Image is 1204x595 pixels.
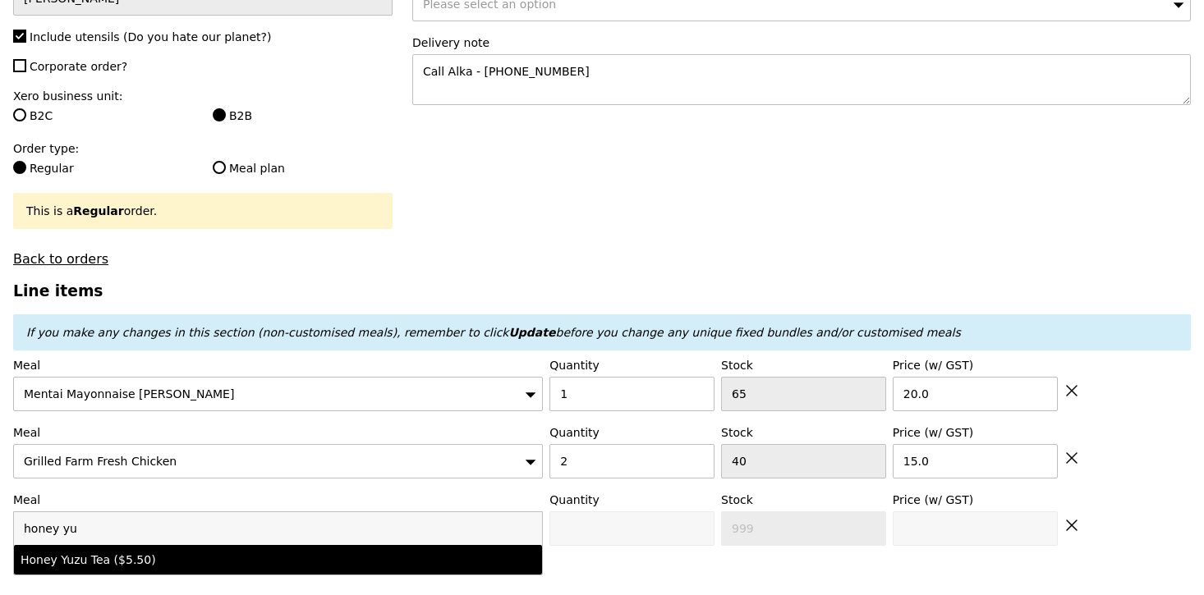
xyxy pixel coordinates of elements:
input: Meal plan [213,161,226,174]
label: Price (w/ GST) [893,357,1058,373]
label: Price (w/ GST) [893,424,1058,441]
label: Stock [721,492,886,508]
label: Regular [13,160,193,176]
input: Corporate order? [13,59,26,72]
b: Update [508,326,555,339]
input: Include utensils (Do you hate our planet?) [13,30,26,43]
label: B2C [13,108,193,124]
label: Quantity [549,357,715,373]
em: If you make any changes in this section (non-customised meals), remember to click before you chan... [26,326,961,339]
label: Xero business unit: [13,88,393,104]
label: Quantity [549,424,715,441]
span: Include utensils (Do you hate our planet?) [30,30,271,43]
input: Regular [13,161,26,174]
label: Delivery note [412,34,1191,51]
div: This is a order. [26,203,379,219]
label: Meal [13,492,543,508]
label: B2B [213,108,393,124]
span: Grilled Farm Fresh Chicken [24,455,177,468]
label: Price (w/ GST) [893,492,1058,508]
label: Meal plan [213,160,393,176]
a: Back to orders [13,251,108,267]
div: Honey Yuzu Tea ($5.50) [21,552,407,568]
h3: Line items [13,282,1191,300]
label: Quantity [549,492,715,508]
label: Stock [721,424,886,441]
span: Corporate order? [30,60,127,73]
input: B2B [213,108,226,121]
span: Mentai Mayonnaise [PERSON_NAME] [24,387,234,400]
input: B2C [13,108,26,121]
label: Order type: [13,140,393,157]
label: Stock [721,357,886,373]
b: Regular [73,204,123,217]
label: Meal [13,424,543,441]
label: Meal [13,357,543,373]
